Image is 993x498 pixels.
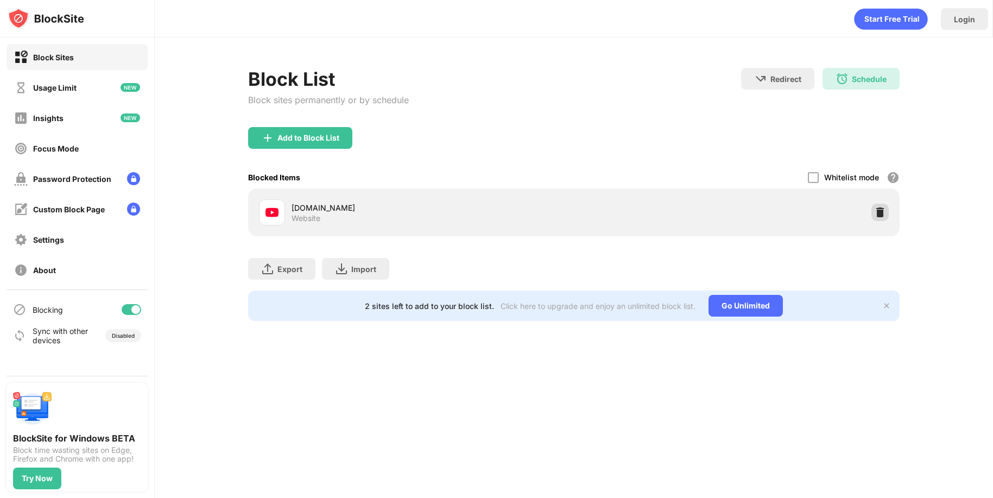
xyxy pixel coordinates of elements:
[127,172,140,185] img: lock-menu.svg
[13,329,26,342] img: sync-icon.svg
[14,263,28,277] img: about-off.svg
[33,326,88,345] div: Sync with other devices
[33,205,105,214] div: Custom Block Page
[121,114,140,122] img: new-icon.svg
[824,173,879,182] div: Whitelist mode
[292,202,574,213] div: [DOMAIN_NAME]
[14,111,28,125] img: insights-off.svg
[882,301,891,310] img: x-button.svg
[112,332,135,339] div: Disabled
[277,264,302,274] div: Export
[248,68,409,90] div: Block List
[852,74,887,84] div: Schedule
[33,305,63,314] div: Blocking
[854,8,928,30] div: animation
[127,203,140,216] img: lock-menu.svg
[954,15,975,24] div: Login
[22,474,53,483] div: Try Now
[8,8,84,29] img: logo-blocksite.svg
[248,94,409,105] div: Block sites permanently or by schedule
[709,295,783,317] div: Go Unlimited
[501,301,695,311] div: Click here to upgrade and enjoy an unlimited block list.
[13,433,141,444] div: BlockSite for Windows BETA
[33,235,64,244] div: Settings
[13,446,141,463] div: Block time wasting sites on Edge, Firefox and Chrome with one app!
[292,213,320,223] div: Website
[33,83,77,92] div: Usage Limit
[13,303,26,316] img: blocking-icon.svg
[14,81,28,94] img: time-usage-off.svg
[33,144,79,153] div: Focus Mode
[770,74,801,84] div: Redirect
[351,264,376,274] div: Import
[14,142,28,155] img: focus-off.svg
[33,53,74,62] div: Block Sites
[14,51,28,64] img: block-on.svg
[14,203,28,216] img: customize-block-page-off.svg
[33,174,111,184] div: Password Protection
[13,389,52,428] img: push-desktop.svg
[277,134,339,142] div: Add to Block List
[248,173,300,182] div: Blocked Items
[365,301,494,311] div: 2 sites left to add to your block list.
[33,266,56,275] div: About
[14,172,28,186] img: password-protection-off.svg
[14,233,28,247] img: settings-off.svg
[33,114,64,123] div: Insights
[265,206,279,219] img: favicons
[121,83,140,92] img: new-icon.svg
